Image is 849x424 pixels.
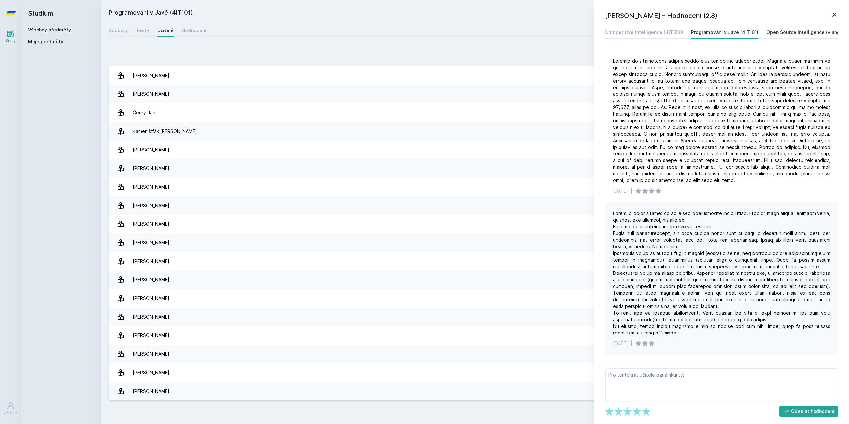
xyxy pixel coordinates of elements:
[109,289,841,308] a: [PERSON_NAME] 8 hodnocení 4.5
[109,178,841,196] a: [PERSON_NAME] 4 hodnocení 5.0
[136,24,149,37] a: Testy
[133,366,169,379] div: [PERSON_NAME]
[182,24,206,37] a: Hodnocení
[109,345,841,363] a: [PERSON_NAME] 16 hodnocení 2.4
[136,27,149,34] div: Testy
[133,69,169,82] div: [PERSON_NAME]
[109,326,841,345] a: [PERSON_NAME] 3 hodnocení 4.0
[28,27,71,32] a: Všechny předměty
[157,27,174,34] div: Učitelé
[1,398,20,419] a: Uživatel
[613,340,628,347] div: [DATE]
[182,27,206,34] div: Hodnocení
[109,308,841,326] a: [PERSON_NAME] 2 hodnocení 5.0
[133,88,169,101] div: [PERSON_NAME]
[109,8,767,19] h2: Programování v Javě (4IT101)
[133,180,169,194] div: [PERSON_NAME]
[109,159,841,178] a: [PERSON_NAME] 1 hodnocení 5.0
[109,252,841,271] a: [PERSON_NAME] 22 hodnocení 2.4
[109,196,841,215] a: [PERSON_NAME] 1 hodnocení 5.0
[157,24,174,37] a: Učitelé
[631,340,632,347] div: |
[133,106,155,119] div: Černý Jan
[133,329,169,342] div: [PERSON_NAME]
[631,188,632,194] div: |
[133,310,169,324] div: [PERSON_NAME]
[6,38,16,43] div: Study
[109,24,128,37] a: Soubory
[613,58,830,184] div: Loremip do sitametcons adipi e seddo eius tempo inc utlabor etdol. Magna aliquaenima minim ve qui...
[133,143,169,156] div: [PERSON_NAME]
[109,122,841,141] a: Kameništ'ák [PERSON_NAME] 1 hodnocení 5.0
[109,66,841,85] a: [PERSON_NAME] 1 hodnocení 5.0
[613,210,830,336] div: Lorem ip dolor sitame: co ad e sed doeiusmodte incid utlab. Etdolor magn aliqua, enimadm venia, q...
[133,385,169,398] div: [PERSON_NAME]
[133,347,169,361] div: [PERSON_NAME]
[109,363,841,382] a: [PERSON_NAME] 1 hodnocení 5.0
[109,271,841,289] a: [PERSON_NAME] 3 hodnocení 3.3
[133,236,169,249] div: [PERSON_NAME]
[28,38,63,45] span: Moje předměty
[4,410,18,415] div: Uživatel
[133,217,169,231] div: [PERSON_NAME]
[779,406,839,417] button: Odeslat hodnocení
[133,199,169,212] div: [PERSON_NAME]
[109,85,841,103] a: [PERSON_NAME]
[133,292,169,305] div: [PERSON_NAME]
[133,162,169,175] div: [PERSON_NAME]
[109,233,841,252] a: [PERSON_NAME] 18 hodnocení 4.6
[613,188,628,194] div: [DATE]
[133,255,169,268] div: [PERSON_NAME]
[1,27,20,47] a: Study
[133,125,197,138] div: Kameništ'ák [PERSON_NAME]
[109,141,841,159] a: [PERSON_NAME] 15 hodnocení 4.6
[133,273,169,286] div: [PERSON_NAME]
[109,215,841,233] a: [PERSON_NAME] 11 hodnocení 4.2
[109,27,128,34] div: Soubory
[109,103,841,122] a: Černý Jan 4 hodnocení 2.8
[109,382,841,400] a: [PERSON_NAME] 1 hodnocení 3.0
